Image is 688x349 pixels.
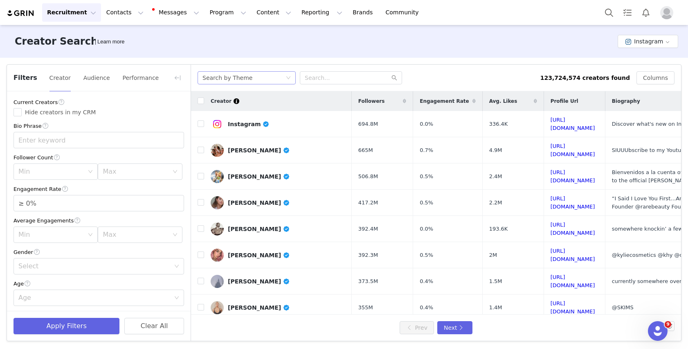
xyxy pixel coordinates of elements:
button: Clear All [124,318,184,334]
span: Followers [358,97,385,105]
span: 9 [665,321,671,328]
button: Performance [122,71,159,84]
span: 0.4% [420,304,433,312]
i: icon: search [391,75,397,81]
span: 0.5% [420,251,433,259]
i: icon: down [174,295,179,301]
span: 0.7% [420,146,433,154]
iframe: Intercom live chat [648,321,668,341]
input: Enter keyword [13,132,184,148]
a: Community [381,3,427,22]
div: Max [103,168,168,176]
img: v2 [211,144,224,157]
span: Filters [13,73,37,83]
span: 2.2M [489,199,502,207]
div: Gender [13,248,184,256]
button: Next [437,321,472,334]
img: v2 [211,301,224,314]
div: [PERSON_NAME] [228,304,290,311]
div: Age [18,294,170,302]
a: grin logo [7,9,35,17]
div: [PERSON_NAME] [228,147,290,154]
span: 0.4% [420,277,433,286]
img: v2 [211,118,224,131]
div: Tooltip anchor [233,97,240,105]
a: [URL][DOMAIN_NAME] [551,143,595,157]
a: Tasks [618,3,636,22]
div: Follower Count [13,153,184,162]
a: Instagram [211,118,345,131]
span: 4.9M [489,146,502,154]
span: 506.8M [358,172,378,181]
div: Select [18,262,170,270]
div: Current Creators [13,98,184,107]
button: Program [205,3,251,22]
button: Contacts [101,3,148,22]
span: Biography [612,97,640,105]
i: icon: down [88,232,93,238]
span: 1.5M [489,277,502,286]
div: [PERSON_NAME] [228,173,290,180]
button: Columns [636,71,675,84]
button: Reporting [297,3,347,22]
div: [PERSON_NAME] [228,199,290,206]
i: icon: down [173,169,178,175]
button: Notifications [637,3,655,22]
a: [URL][DOMAIN_NAME] [551,117,595,131]
button: Instagram [618,35,678,48]
img: v2 [211,196,224,209]
div: Tooltip anchor [96,38,126,46]
div: Max [103,231,168,239]
div: Search by Theme [202,72,252,84]
a: [URL][DOMAIN_NAME] [551,195,595,210]
i: icon: down [174,264,179,270]
span: 0.0% [420,120,433,128]
span: 417.2M [358,199,378,207]
span: Profile Url [551,97,578,105]
span: 392.3M [358,251,378,259]
span: 0.5% [420,199,433,207]
input: Search... [300,71,402,84]
span: 694.8M [358,120,378,128]
a: [PERSON_NAME] [211,301,345,314]
a: [PERSON_NAME] [211,249,345,262]
i: icon: down [286,75,291,81]
button: Search [600,3,618,22]
div: Age [13,279,184,288]
input: Engagement Rate [14,195,184,211]
span: 392.4M [358,225,378,233]
span: 2M [489,251,497,259]
a: Brands [348,3,380,22]
div: 123,724,574 creators found [540,74,630,82]
div: [PERSON_NAME] [228,278,290,285]
span: 665M [358,146,373,154]
a: [PERSON_NAME] [211,275,345,288]
button: Apply Filters [13,318,119,334]
span: 2.4M [489,172,502,181]
img: v2 [211,222,224,236]
a: [PERSON_NAME] [211,196,345,209]
img: v2 [211,275,224,288]
span: 0.5% [420,172,433,181]
span: Hide creators in my CRM [22,109,99,116]
a: [PERSON_NAME] [211,170,345,183]
button: Recruitment [42,3,101,22]
button: Profile [655,6,681,19]
div: Min [18,168,84,176]
span: @SKIMS [612,304,634,310]
div: Instagram [228,121,270,127]
button: Prev [400,321,434,334]
a: [PERSON_NAME] [211,222,345,236]
a: [PERSON_NAME] [211,144,345,157]
h3: Creator Search [15,34,98,49]
a: [URL][DOMAIN_NAME] [551,274,595,288]
button: Messages [149,3,204,22]
div: Engagement Rate [13,185,184,193]
span: 193.6K [489,225,508,233]
a: [URL][DOMAIN_NAME] [551,300,595,315]
a: [URL][DOMAIN_NAME] [551,248,595,262]
button: Content [252,3,296,22]
span: 355M [358,304,373,312]
button: Audience [83,71,110,84]
span: 0.0% [420,225,433,233]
